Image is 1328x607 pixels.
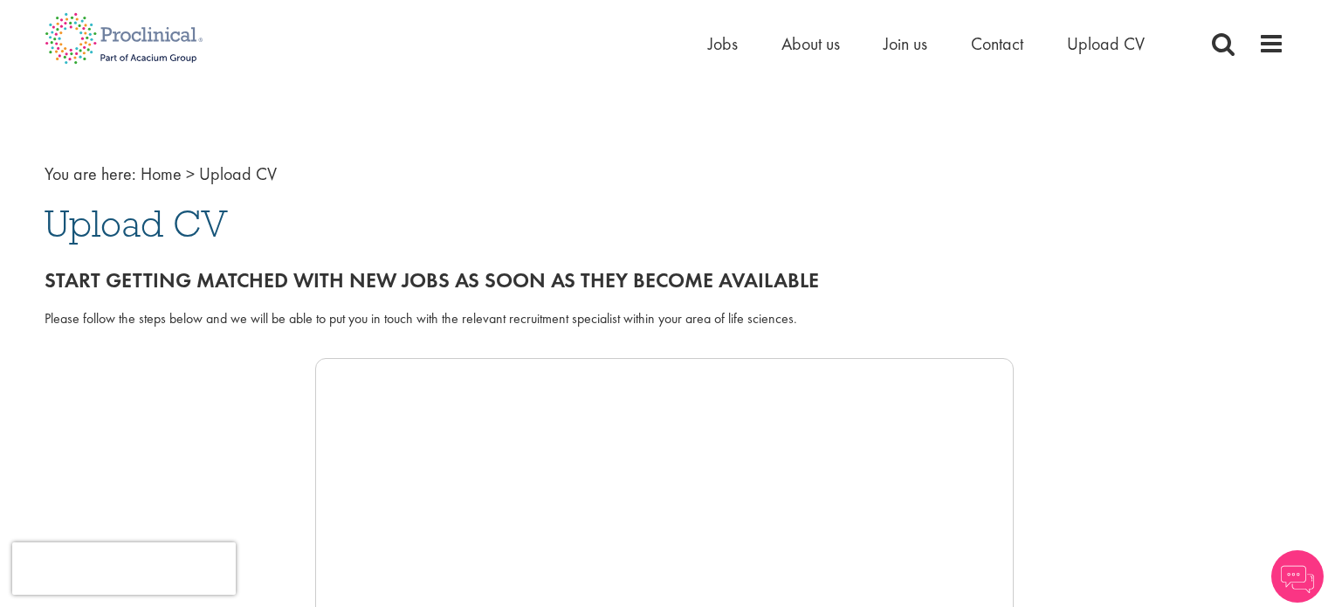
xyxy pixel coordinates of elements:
a: About us [781,32,840,55]
a: Jobs [708,32,738,55]
span: Upload CV [199,162,277,185]
div: Please follow the steps below and we will be able to put you in touch with the relevant recruitme... [45,309,1284,329]
a: breadcrumb link [141,162,182,185]
iframe: reCAPTCHA [12,542,236,595]
img: Chatbot [1271,550,1324,603]
span: Upload CV [45,200,228,247]
span: You are here: [45,162,136,185]
h2: Start getting matched with new jobs as soon as they become available [45,269,1284,292]
a: Contact [971,32,1023,55]
span: > [186,162,195,185]
a: Join us [884,32,927,55]
a: Upload CV [1067,32,1145,55]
